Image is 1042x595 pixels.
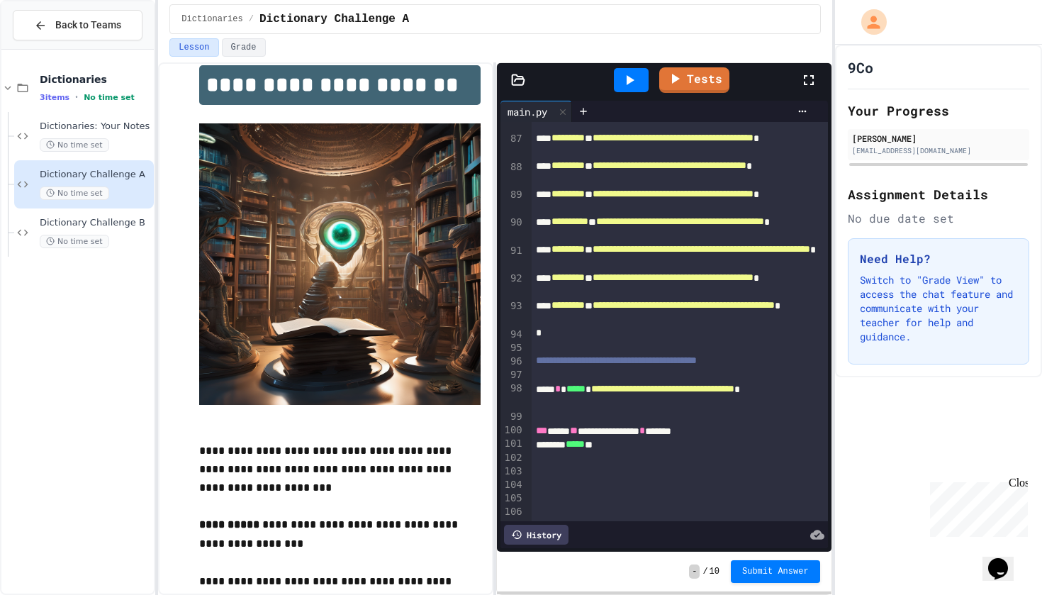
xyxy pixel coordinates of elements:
div: 102 [500,451,524,465]
div: 101 [500,437,524,451]
span: Back to Teams [55,18,121,33]
div: 91 [500,244,524,272]
div: 100 [500,423,524,438]
div: [EMAIL_ADDRESS][DOMAIN_NAME] [852,145,1025,156]
div: History [504,525,568,545]
h3: Need Help? [860,250,1017,267]
div: 99 [500,410,524,423]
button: Back to Teams [13,10,142,40]
h2: Your Progress [848,101,1029,121]
span: Dictionaries [181,13,242,25]
span: Submit Answer [742,566,809,577]
div: No due date set [848,210,1029,227]
span: No time set [40,235,109,248]
div: 98 [500,382,524,409]
div: 88 [500,160,524,188]
span: Dictionaries [40,73,151,86]
span: Dictionaries: Your Notes [40,121,151,133]
h2: Assignment Details [848,184,1029,204]
span: / [249,13,254,25]
button: Submit Answer [731,560,820,583]
span: • [75,91,78,103]
div: 93 [500,299,524,327]
div: main.py [500,101,572,122]
div: 94 [500,328,524,341]
button: Lesson [169,38,218,57]
span: No time set [40,138,109,152]
span: Dictionary Challenge B [40,217,151,229]
div: 104 [500,478,524,491]
div: 92 [500,272,524,299]
div: main.py [500,104,554,119]
div: 103 [500,465,524,478]
iframe: chat widget [982,538,1028,581]
span: 3 items [40,93,69,102]
div: 90 [500,216,524,243]
div: Chat with us now!Close [6,6,98,90]
span: Dictionary Challenge A [40,169,151,181]
div: 105 [500,491,524,505]
div: 87 [500,132,524,160]
div: 97 [500,368,524,382]
span: No time set [40,187,109,200]
p: Switch to "Grade View" to access the chat feature and communicate with your teacher for help and ... [860,273,1017,344]
div: 96 [500,355,524,369]
iframe: chat widget [924,477,1028,537]
span: / [702,566,707,577]
div: My Account [846,6,890,38]
span: - [689,565,700,579]
div: 106 [500,505,524,518]
div: [PERSON_NAME] [852,132,1025,145]
h1: 9Co [848,57,873,77]
span: 10 [710,566,719,577]
div: 95 [500,341,524,355]
span: Dictionary Challenge A [259,11,409,28]
span: No time set [84,93,135,102]
a: Tests [659,67,729,93]
div: 89 [500,188,524,216]
button: Grade [222,38,266,57]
